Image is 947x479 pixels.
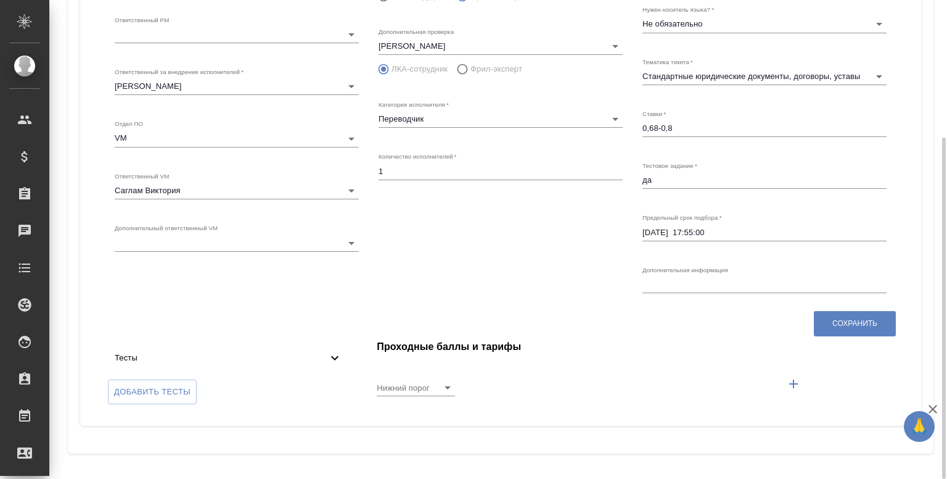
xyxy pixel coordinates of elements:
button: 🙏 [904,411,935,442]
label: Отдел ПО [115,121,143,127]
label: Дополнительная информация [642,267,728,273]
div: Переводчик [379,110,623,128]
div: [PERSON_NAME] [379,38,623,55]
button: Open [439,379,456,396]
div: [PERSON_NAME] [115,78,359,95]
div: Саглам Виктория [115,182,359,199]
div: Тесты [105,344,352,372]
label: Дополнительная проверка [379,28,454,35]
label: Дополнительный ответственный VM [115,225,218,231]
textarea: да [642,175,887,185]
label: Ответственный VM [115,173,169,179]
label: Категория исполнителя [379,102,449,108]
label: Ответственный за внедрение исполнителей [115,69,244,75]
label: Нужен носитель языка? [642,7,714,13]
span: Сохранить [832,319,877,329]
label: Количество исполнителей [379,154,456,160]
span: Тесты [115,352,327,364]
label: Предельный срок подбора [642,215,722,221]
div: Не обязательно [642,15,887,33]
div: Стандартные юридические документы, договоры, уставы [642,68,887,85]
label: Тестовое задание [642,163,697,169]
button: Добавить [779,369,808,399]
span: Добавить тесты [114,385,191,399]
label: Тематика тикета [642,59,693,65]
span: Фрил-эксперт [470,63,522,75]
span: ЛКА-сотрудник [392,63,448,75]
label: Ставки [642,111,666,117]
h4: Проходные баллы и тарифы [377,339,896,354]
label: Добавить тесты [108,380,197,404]
span: 🙏 [909,414,930,439]
button: Сохранить [814,311,896,336]
label: Ответственный PM [115,17,169,23]
div: VM [115,130,359,147]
